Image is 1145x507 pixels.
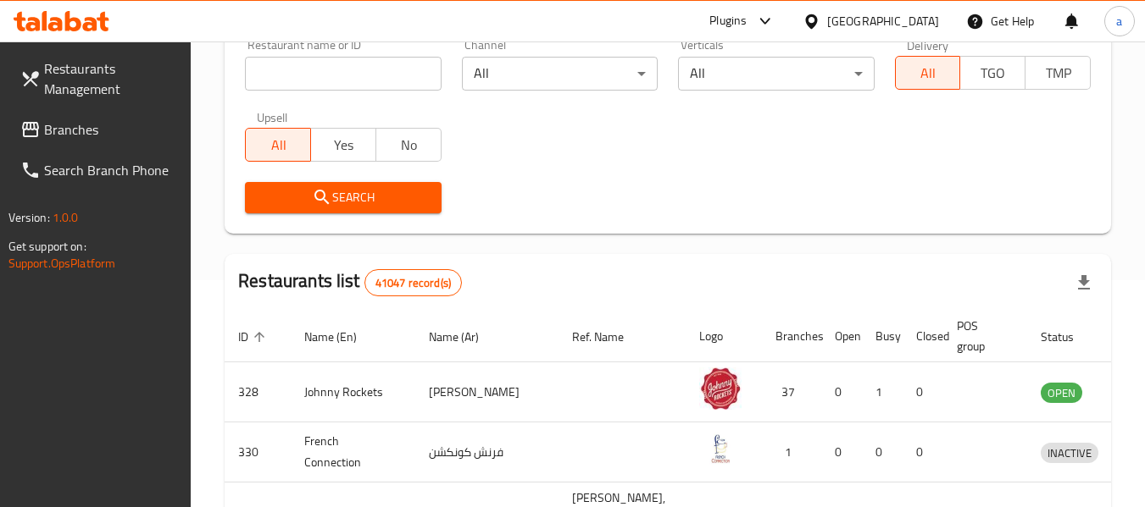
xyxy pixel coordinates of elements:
[462,57,658,91] div: All
[7,150,192,190] a: Search Branch Phone
[245,57,441,91] input: Search for restaurant name or ID..
[903,362,943,422] td: 0
[686,311,762,362] th: Logo
[253,133,304,157] span: All
[821,311,862,362] th: Open
[238,327,270,347] span: ID
[44,58,178,99] span: Restaurants Management
[364,269,462,296] div: Total records count
[1032,61,1084,85] span: TMP
[862,362,903,422] td: 1
[895,56,961,90] button: All
[959,56,1025,90] button: TGO
[225,362,291,422] td: 328
[44,160,178,180] span: Search Branch Phone
[7,48,192,109] a: Restaurants Management
[699,427,742,470] img: French Connection
[1116,12,1122,30] span: a
[7,109,192,150] a: Branches
[238,268,462,296] h2: Restaurants list
[1041,383,1082,403] span: OPEN
[957,316,1007,356] span: POS group
[762,311,821,362] th: Branches
[429,327,501,347] span: Name (Ar)
[821,362,862,422] td: 0
[709,11,747,31] div: Plugins
[903,61,954,85] span: All
[907,39,949,51] label: Delivery
[225,422,291,482] td: 330
[821,422,862,482] td: 0
[762,422,821,482] td: 1
[258,187,427,208] span: Search
[304,327,379,347] span: Name (En)
[257,111,288,123] label: Upsell
[1041,444,1098,463] span: INACTIVE
[415,422,559,482] td: فرنش كونكشن
[1041,383,1082,403] div: OPEN
[762,362,821,422] td: 37
[383,133,435,157] span: No
[365,275,461,291] span: 41047 record(s)
[375,128,442,162] button: No
[415,362,559,422] td: [PERSON_NAME]
[1041,327,1096,347] span: Status
[1064,262,1104,303] div: Export file
[8,207,50,229] span: Version:
[827,12,939,30] div: [GEOGRAPHIC_DATA]
[310,128,376,162] button: Yes
[862,422,903,482] td: 0
[903,311,943,362] th: Closed
[903,422,943,482] td: 0
[291,422,415,482] td: French Connection
[572,327,646,347] span: Ref. Name
[678,57,874,91] div: All
[862,311,903,362] th: Busy
[318,133,370,157] span: Yes
[245,182,441,213] button: Search
[1025,56,1091,90] button: TMP
[699,367,742,410] img: Johnny Rockets
[1041,443,1098,463] div: INACTIVE
[8,252,116,274] a: Support.OpsPlatform
[8,235,86,257] span: Get support on:
[245,128,311,162] button: All
[291,362,415,422] td: Johnny Rockets
[44,119,178,140] span: Branches
[967,61,1019,85] span: TGO
[53,207,79,229] span: 1.0.0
